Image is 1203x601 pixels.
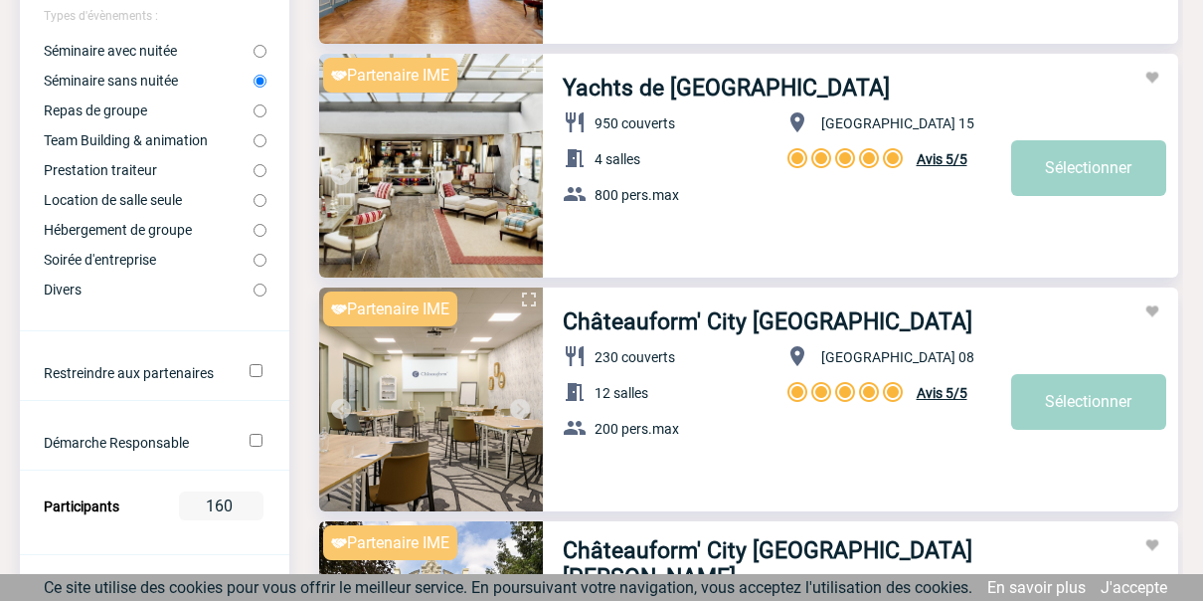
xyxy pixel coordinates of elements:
a: Sélectionner [1011,374,1166,430]
span: 950 couverts [595,115,675,131]
img: baseline_restaurant_white_24dp-b.png [563,110,587,134]
img: 1.jpg [319,54,543,278]
span: Avis 5/5 [917,385,967,401]
img: baseline_meeting_room_white_24dp-b.png [563,380,587,404]
label: Divers [44,282,254,298]
a: En savoir plus [987,578,1086,597]
div: Partenaire IME [323,525,457,560]
img: baseline_location_on_white_24dp-b.png [785,344,809,368]
label: Ne filtrer que sur les établissements ayant un partenariat avec IME [44,365,222,381]
label: Repas de groupe [44,102,254,118]
input: Ne filtrer que sur les établissements ayant un partenariat avec IME [250,364,262,377]
a: Yachts de [GEOGRAPHIC_DATA] [563,75,890,101]
label: Team Building & animation [44,132,254,148]
img: Ajouter aux favoris [1144,303,1160,319]
label: Soirée d'entreprise [44,252,254,268]
span: Types d'évènements : [44,9,158,23]
img: baseline_group_white_24dp-b.png [563,182,587,206]
label: Séminaire avec nuitée [44,43,254,59]
span: 800 pers.max [595,187,679,203]
a: J'accepte [1101,578,1167,597]
a: Châteauform' City [GEOGRAPHIC_DATA] [563,308,972,335]
img: partnaire IME [331,304,347,314]
img: Ajouter aux favoris [1144,537,1160,553]
span: 12 salles [595,385,648,401]
span: Ce site utilise des cookies pour vous offrir le meilleur service. En poursuivant votre navigation... [44,578,972,597]
label: Démarche Responsable [44,435,222,451]
img: baseline_group_white_24dp-b.png [563,416,587,440]
span: [GEOGRAPHIC_DATA] 15 [821,115,974,131]
img: partnaire IME [331,538,347,548]
img: Ajouter aux favoris [1144,70,1160,86]
span: 230 couverts [595,349,675,365]
div: Partenaire IME [323,292,457,326]
div: Partenaire IME [323,58,457,93]
a: Châteauform' City [GEOGRAPHIC_DATA][PERSON_NAME] [563,537,1010,591]
span: 4 salles [595,151,640,167]
img: baseline_location_on_white_24dp-b.png [785,110,809,134]
label: Hébergement de groupe [44,222,254,238]
span: Avis 5/5 [917,151,967,167]
span: 200 pers.max [595,421,679,437]
img: baseline_meeting_room_white_24dp-b.png [563,146,587,170]
a: Sélectionner [1011,140,1166,196]
img: partnaire IME [331,71,347,81]
img: baseline_restaurant_white_24dp-b.png [563,344,587,368]
label: Séminaire sans nuitée [44,73,254,89]
input: Démarche Responsable [250,434,262,447]
span: [GEOGRAPHIC_DATA] 08 [821,349,974,365]
label: Location de salle seule [44,192,254,208]
img: 1.jpg [319,288,543,511]
label: Participants [44,499,119,514]
label: Prestation traiteur [44,162,254,178]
